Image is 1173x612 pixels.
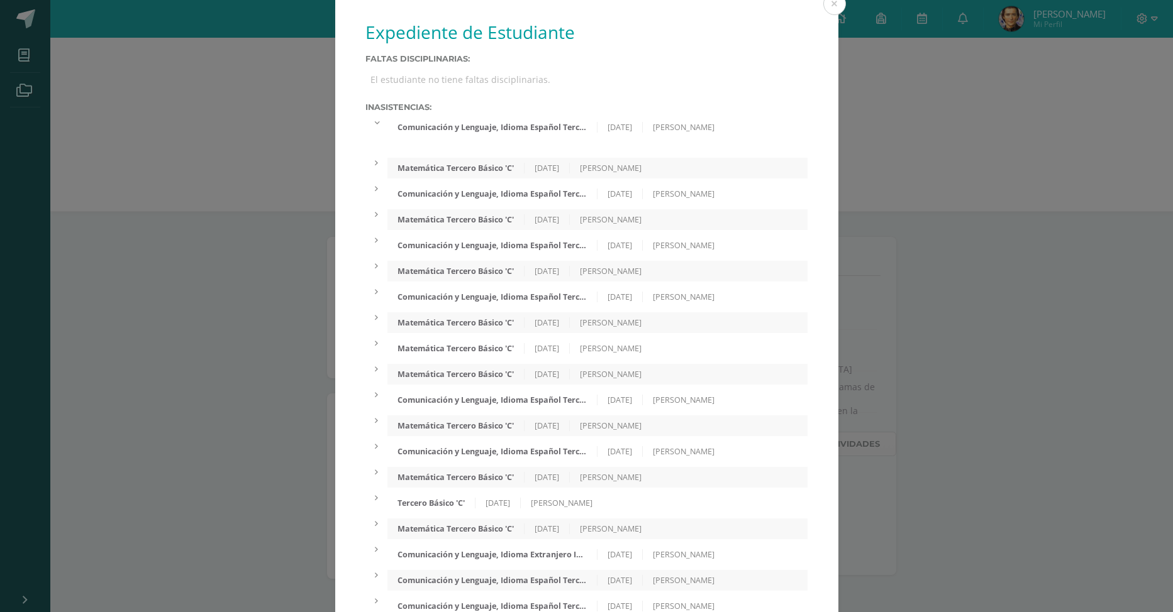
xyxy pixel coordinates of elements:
[525,369,570,380] div: [DATE]
[525,343,570,354] div: [DATE]
[643,549,725,560] div: [PERSON_NAME]
[387,523,525,534] div: Matemática Tercero Básico 'C'
[643,446,725,457] div: [PERSON_NAME]
[387,317,525,328] div: Matemática Tercero Básico 'C'
[598,395,643,405] div: [DATE]
[387,395,598,405] div: Comunicación y Lenguaje, Idioma Español Tercero Básico 'C'
[570,214,652,225] div: [PERSON_NAME]
[570,266,652,276] div: [PERSON_NAME]
[643,122,725,133] div: [PERSON_NAME]
[598,240,643,251] div: [DATE]
[475,498,521,508] div: [DATE]
[387,498,475,508] div: Tercero Básico 'C'
[525,317,570,328] div: [DATE]
[570,523,652,534] div: [PERSON_NAME]
[387,549,598,560] div: Comunicación y Lenguaje, Idioma Extranjero Inglés Tercero Básico 'C'
[570,343,652,354] div: [PERSON_NAME]
[525,163,570,173] div: [DATE]
[387,292,598,302] div: Comunicación y Lenguaje, Idioma Español Tercero Básico 'C'
[387,601,598,611] div: Comunicación y Lenguaje, Idioma Español Tercero Básico 'C'
[387,266,525,276] div: Matemática Tercero Básico 'C'
[387,472,525,483] div: Matemática Tercero Básico 'C'
[598,601,643,611] div: [DATE]
[643,575,725,586] div: [PERSON_NAME]
[570,163,652,173] div: [PERSON_NAME]
[387,214,525,225] div: Matemática Tercero Básico 'C'
[387,420,525,431] div: Matemática Tercero Básico 'C'
[365,102,808,112] label: Inasistencias:
[365,54,808,63] label: Faltas Disciplinarias:
[525,266,570,276] div: [DATE]
[387,189,598,199] div: Comunicación y Lenguaje, Idioma Español Tercero Básico 'C'
[387,343,525,354] div: Matemática Tercero Básico 'C'
[387,163,525,173] div: Matemática Tercero Básico 'C'
[643,395,725,405] div: [PERSON_NAME]
[643,292,725,302] div: [PERSON_NAME]
[643,240,725,251] div: [PERSON_NAME]
[387,446,598,457] div: Comunicación y Lenguaje, Idioma Español Tercero Básico 'C'
[570,369,652,380] div: [PERSON_NAME]
[525,523,570,534] div: [DATE]
[365,68,808,90] div: El estudiante no tiene faltas disciplinarias.
[525,214,570,225] div: [DATE]
[525,472,570,483] div: [DATE]
[598,575,643,586] div: [DATE]
[521,498,603,508] div: [PERSON_NAME]
[598,122,643,133] div: [DATE]
[387,369,525,380] div: Matemática Tercero Básico 'C'
[387,122,598,133] div: Comunicación y Lenguaje, Idioma Español Tercero Básico 'C'
[570,472,652,483] div: [PERSON_NAME]
[598,292,643,302] div: [DATE]
[598,549,643,560] div: [DATE]
[598,189,643,199] div: [DATE]
[570,317,652,328] div: [PERSON_NAME]
[387,575,598,586] div: Comunicación y Lenguaje, Idioma Español Tercero Básico 'C'
[570,420,652,431] div: [PERSON_NAME]
[387,240,598,251] div: Comunicación y Lenguaje, Idioma Español Tercero Básico 'C'
[643,189,725,199] div: [PERSON_NAME]
[643,601,725,611] div: [PERSON_NAME]
[365,20,808,44] h1: Expediente de Estudiante
[598,446,643,457] div: [DATE]
[525,420,570,431] div: [DATE]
